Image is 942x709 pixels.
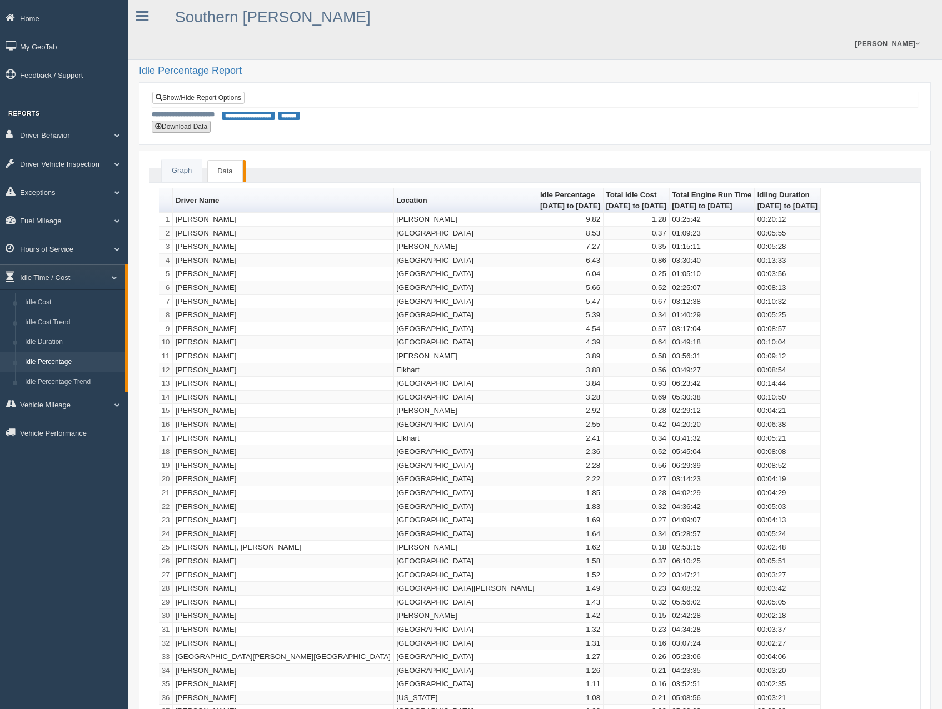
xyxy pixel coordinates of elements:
td: 03:30:40 [670,254,755,268]
td: 15 [159,404,173,418]
td: 1.43 [537,596,604,610]
td: [US_STATE] [394,691,538,705]
td: 00:06:38 [755,418,821,432]
td: 00:08:52 [755,459,821,473]
td: 03:49:27 [670,363,755,377]
td: 0.21 [604,691,670,705]
td: [PERSON_NAME] [173,459,393,473]
td: [PERSON_NAME] [173,227,393,241]
td: 00:08:13 [755,281,821,295]
a: Graph [162,159,202,182]
td: 00:08:57 [755,322,821,336]
td: [PERSON_NAME] [173,500,393,514]
td: 8.53 [537,227,604,241]
td: Elkhart [394,432,538,446]
td: 0.34 [604,308,670,322]
td: 0.67 [604,295,670,309]
td: [PERSON_NAME] [173,527,393,541]
td: 2.28 [537,459,604,473]
td: [GEOGRAPHIC_DATA] [394,336,538,349]
td: 03:12:38 [670,295,755,309]
td: 02:29:12 [670,404,755,418]
td: 16 [159,418,173,432]
td: 03:56:31 [670,349,755,363]
a: Idle Cost [20,293,125,313]
td: 00:20:12 [755,213,821,227]
td: 03:47:21 [670,568,755,582]
td: 0.37 [604,555,670,568]
td: [GEOGRAPHIC_DATA] [394,500,538,514]
td: [GEOGRAPHIC_DATA] [394,623,538,637]
td: [PERSON_NAME] [173,349,393,363]
td: [PERSON_NAME], [PERSON_NAME] [173,541,393,555]
td: 0.35 [604,240,670,254]
th: Sort column [755,188,821,213]
td: 0.25 [604,267,670,281]
td: 25 [159,541,173,555]
td: 0.37 [604,227,670,241]
td: 0.22 [604,568,670,582]
td: 00:02:48 [755,541,821,555]
td: 00:05:05 [755,596,821,610]
button: Download Data [152,121,211,133]
td: 0.69 [604,391,670,405]
td: 00:05:21 [755,432,821,446]
td: 00:13:33 [755,254,821,268]
td: [GEOGRAPHIC_DATA] [394,486,538,500]
td: 0.56 [604,459,670,473]
td: 0.28 [604,486,670,500]
td: [PERSON_NAME] [173,213,393,227]
td: 00:03:37 [755,623,821,637]
td: 1.28 [604,213,670,227]
td: 14 [159,391,173,405]
td: 3.28 [537,391,604,405]
td: 13 [159,377,173,391]
td: 0.23 [604,582,670,596]
td: [PERSON_NAME] [173,391,393,405]
td: 2.92 [537,404,604,418]
td: 00:08:54 [755,363,821,377]
td: 0.86 [604,254,670,268]
td: 0.64 [604,336,670,349]
td: 0.23 [604,623,670,637]
td: 0.57 [604,322,670,336]
td: 04:36:42 [670,500,755,514]
td: [PERSON_NAME] [173,664,393,678]
td: [PERSON_NAME] [394,609,538,623]
td: 29 [159,596,173,610]
td: 00:02:18 [755,609,821,623]
td: [PERSON_NAME] [173,363,393,377]
td: 05:45:04 [670,445,755,459]
a: [PERSON_NAME] [849,28,925,59]
td: 2.22 [537,472,604,486]
td: 00:05:24 [755,527,821,541]
td: 00:05:55 [755,227,821,241]
td: 4.39 [537,336,604,349]
td: 00:03:27 [755,568,821,582]
td: [PERSON_NAME] [173,240,393,254]
td: [PERSON_NAME] [173,677,393,691]
td: [GEOGRAPHIC_DATA] [394,227,538,241]
td: [PERSON_NAME] [173,691,393,705]
td: 0.21 [604,664,670,678]
th: Sort column [537,188,604,213]
td: [PERSON_NAME] [173,623,393,637]
td: 0.18 [604,541,670,555]
td: 9.82 [537,213,604,227]
td: 01:15:11 [670,240,755,254]
td: 1.52 [537,568,604,582]
td: 0.26 [604,650,670,664]
td: 3.89 [537,349,604,363]
td: [PERSON_NAME] [173,513,393,527]
td: [GEOGRAPHIC_DATA] [394,637,538,651]
td: 1.32 [537,623,604,637]
td: [PERSON_NAME] [173,637,393,651]
td: 01:40:29 [670,308,755,322]
td: 0.32 [604,596,670,610]
td: [PERSON_NAME] [173,568,393,582]
td: 1.11 [537,677,604,691]
td: 00:04:21 [755,404,821,418]
td: 26 [159,555,173,568]
td: 7 [159,295,173,309]
td: 00:10:04 [755,336,821,349]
